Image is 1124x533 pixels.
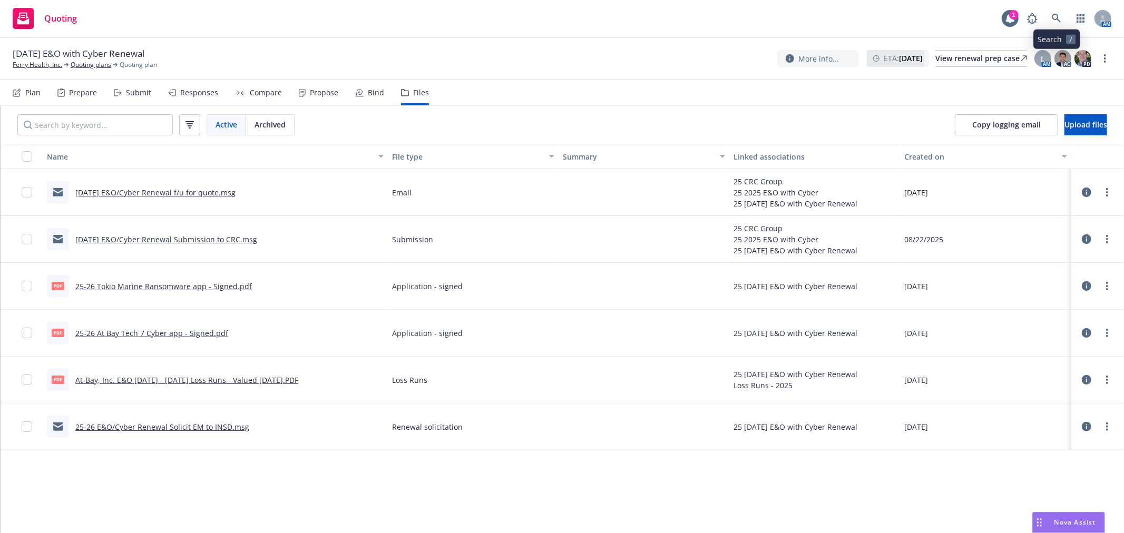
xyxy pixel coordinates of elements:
span: Application - signed [392,328,463,339]
span: Archived [255,119,286,130]
span: [DATE] [905,281,928,292]
input: Toggle Row Selected [22,328,32,338]
div: Compare [250,88,282,97]
div: Loss Runs - 2025 [734,380,857,391]
span: Nova Assist [1054,518,1096,527]
a: View renewal prep case [935,50,1027,67]
a: more [1101,186,1113,199]
div: Drag to move [1033,512,1046,532]
a: Switch app [1070,8,1091,29]
span: Application - signed [392,281,463,292]
a: Report a Bug [1022,8,1043,29]
a: more [1101,280,1113,292]
div: 25 2025 E&O with Cyber [734,187,857,198]
a: more [1101,233,1113,245]
span: PDF [52,376,64,383]
button: Linked associations [729,144,900,169]
button: Upload files [1064,114,1107,135]
span: L [1041,53,1045,64]
div: 25 [DATE] E&O with Cyber Renewal [734,245,857,256]
button: Summary [559,144,729,169]
span: [DATE] [905,187,928,198]
a: Search [1046,8,1067,29]
div: 25 2025 E&O with Cyber [734,234,857,245]
div: File type [392,151,543,162]
div: Prepare [69,88,97,97]
div: Files [413,88,429,97]
span: Renewal solicitation [392,421,463,432]
span: 08/22/2025 [905,234,944,245]
span: [DATE] [905,374,928,386]
div: Created on [905,151,1055,162]
div: 1 [1009,10,1019,19]
div: 25 [DATE] E&O with Cyber Renewal [734,198,857,209]
img: photo [1054,50,1071,67]
input: Toggle Row Selected [22,234,32,244]
div: 25 [DATE] E&O with Cyber Renewal [734,328,857,339]
button: Name [43,144,388,169]
div: 25 CRC Group [734,223,857,234]
span: pdf [52,329,64,337]
span: Quoting [44,14,77,23]
a: more [1101,373,1113,386]
div: 25 [DATE] E&O with Cyber Renewal [734,369,857,380]
div: View renewal prep case [935,51,1027,66]
span: More info... [798,53,839,64]
img: photo [1074,50,1091,67]
a: more [1101,327,1113,339]
span: Upload files [1064,120,1107,130]
a: more [1101,420,1113,433]
span: pdf [52,282,64,290]
div: Propose [310,88,338,97]
div: Plan [25,88,41,97]
a: Quoting plans [71,60,111,70]
input: Toggle Row Selected [22,374,32,385]
div: 25 [DATE] E&O with Cyber Renewal [734,421,857,432]
div: 25 [DATE] E&O with Cyber Renewal [734,281,857,292]
input: Toggle Row Selected [22,281,32,291]
div: Submit [126,88,151,97]
div: Bind [368,88,384,97]
span: [DATE] [905,421,928,432]
a: Quoting [8,4,81,33]
a: 25-26 E&O/Cyber Renewal Solicit EM to INSD.msg [75,422,249,432]
div: Summary [563,151,714,162]
span: Copy logging email [972,120,1041,130]
button: Copy logging email [955,114,1058,135]
a: more [1099,52,1111,65]
div: 25 CRC Group [734,176,857,187]
strong: [DATE] [899,53,923,63]
span: ETA : [884,53,923,64]
button: Created on [901,144,1071,169]
a: [DATE] E&O/Cyber Renewal Submission to CRC.msg [75,234,257,244]
button: Nova Assist [1032,512,1105,533]
a: 25-26 Tokio Marine Ransomware app - Signed.pdf [75,281,252,291]
div: Responses [180,88,218,97]
a: [DATE] E&O/Cyber Renewal f/u for quote.msg [75,187,236,198]
a: Ferry Health, Inc. [13,60,62,70]
button: More info... [777,50,858,67]
span: Submission [392,234,433,245]
div: Name [47,151,372,162]
span: Active [216,119,237,130]
input: Search by keyword... [17,114,173,135]
div: Linked associations [734,151,896,162]
span: [DATE] E&O with Cyber Renewal [13,47,144,60]
a: 25-26 At Bay Tech 7 Cyber app - Signed.pdf [75,328,228,338]
span: [DATE] [905,328,928,339]
button: File type [388,144,559,169]
span: Email [392,187,412,198]
input: Select all [22,151,32,162]
span: Loss Runs [392,374,427,386]
a: At-Bay, Inc. E&O [DATE] - [DATE] Loss Runs - Valued [DATE].PDF [75,375,298,385]
input: Toggle Row Selected [22,421,32,432]
input: Toggle Row Selected [22,187,32,198]
span: Quoting plan [120,60,157,70]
